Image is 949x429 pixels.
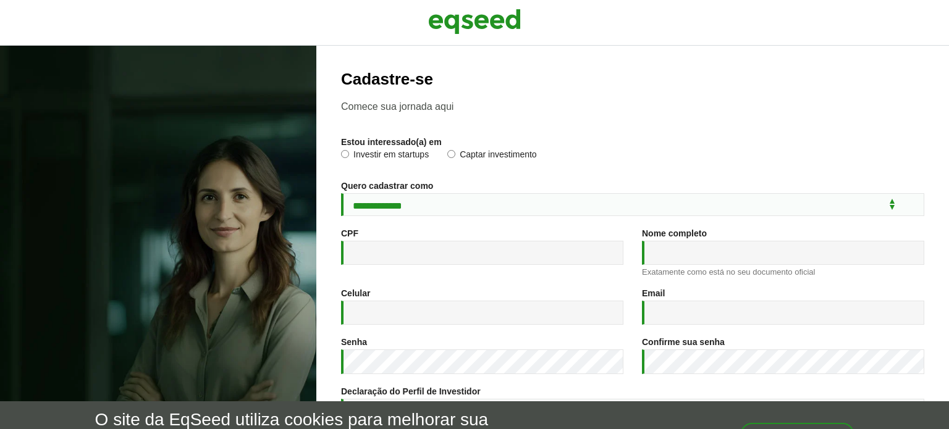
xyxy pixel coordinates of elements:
label: Nome completo [642,229,707,238]
label: Declaração do Perfil de Investidor [341,387,481,396]
label: Celular [341,289,370,298]
label: CPF [341,229,358,238]
label: Confirme sua senha [642,338,725,346]
label: Estou interessado(a) em [341,138,442,146]
label: Senha [341,338,367,346]
label: Email [642,289,665,298]
img: EqSeed Logo [428,6,521,37]
input: Investir em startups [341,150,349,158]
label: Captar investimento [447,150,537,162]
div: Exatamente como está no seu documento oficial [642,268,924,276]
label: Quero cadastrar como [341,181,433,190]
input: Captar investimento [447,150,455,158]
label: Investir em startups [341,150,429,162]
p: Comece sua jornada aqui [341,101,924,112]
h2: Cadastre-se [341,70,924,88]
